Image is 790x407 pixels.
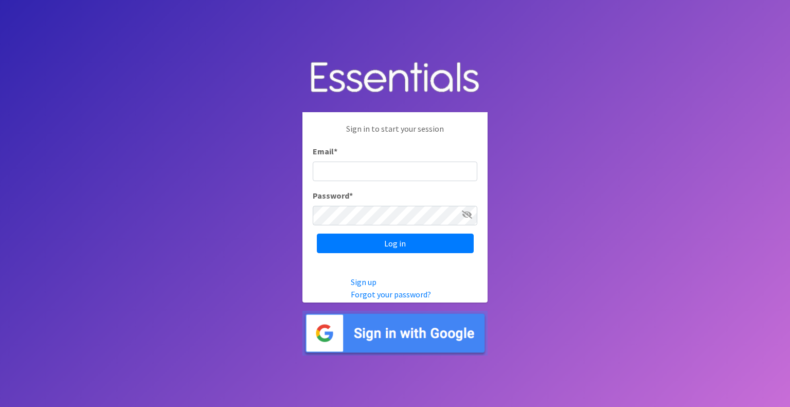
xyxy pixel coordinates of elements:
[302,51,488,104] img: Human Essentials
[313,145,337,157] label: Email
[351,289,431,299] a: Forgot your password?
[334,146,337,156] abbr: required
[313,122,477,145] p: Sign in to start your session
[349,190,353,201] abbr: required
[313,189,353,202] label: Password
[317,234,474,253] input: Log in
[302,311,488,356] img: Sign in with Google
[351,277,376,287] a: Sign up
